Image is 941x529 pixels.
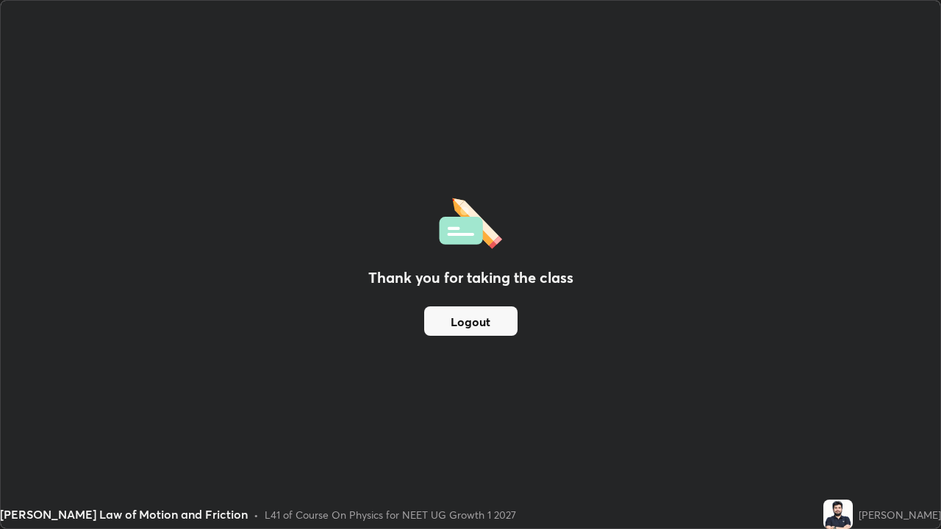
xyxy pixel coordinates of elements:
div: [PERSON_NAME] [859,507,941,522]
img: 28681843d65944dd995427fb58f58e2f.jpg [823,500,853,529]
div: L41 of Course On Physics for NEET UG Growth 1 2027 [265,507,516,522]
button: Logout [424,306,518,336]
img: offlineFeedback.1438e8b3.svg [439,193,502,249]
div: • [254,507,259,522]
h2: Thank you for taking the class [368,267,573,289]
